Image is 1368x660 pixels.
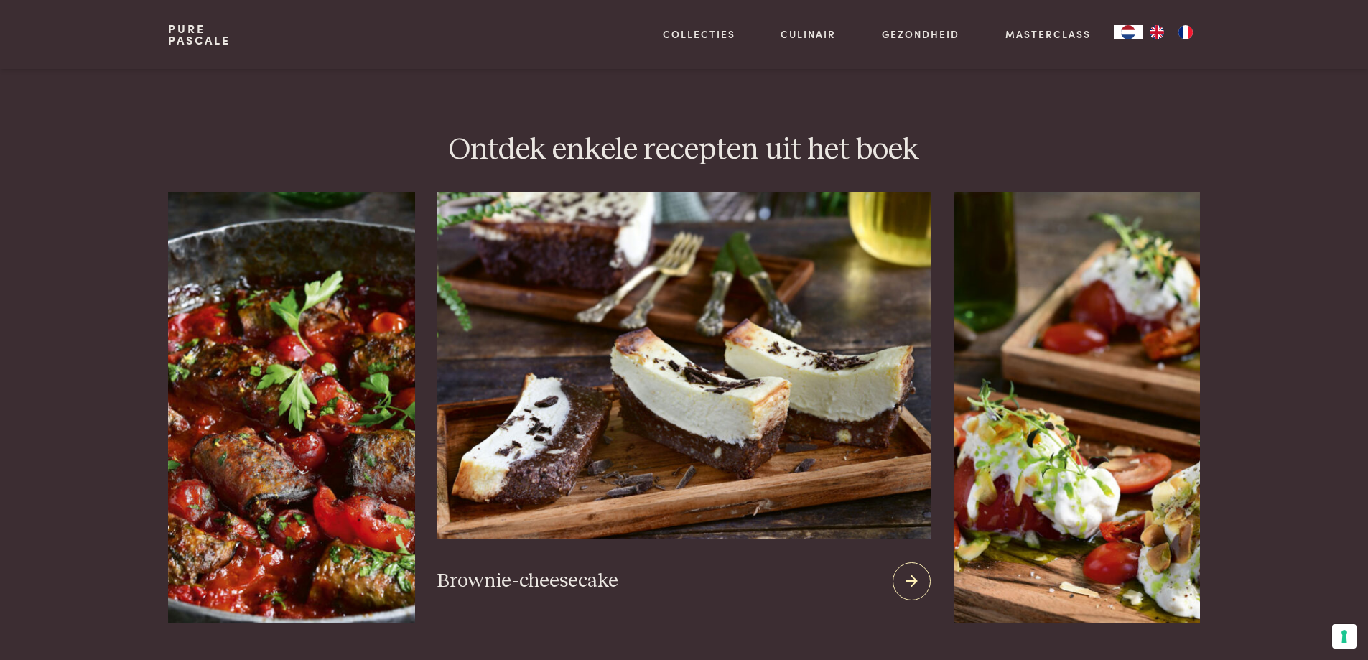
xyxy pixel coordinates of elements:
a: NL [1114,25,1143,39]
h3: Brownie-cheesecake [437,569,618,594]
ul: Language list [1143,25,1200,39]
h2: Ontdek enkele recepten uit het boek [168,131,1199,169]
a: Masterclass [1005,27,1091,42]
a: PurePascale [168,23,231,46]
a: Brownie-cheesecake Brownie-cheesecake [437,192,930,623]
aside: Language selected: Nederlands [1114,25,1200,39]
div: Language [1114,25,1143,39]
img: Brownie-cheesecake [437,192,930,539]
a: Collecties [663,27,735,42]
img: Gare gekoelde tomaat met stracciatella [954,192,1200,623]
a: Culinair [781,27,836,42]
a: EN [1143,25,1171,39]
img: Aubergine-gehaktrolletjes in tomatensaus [168,192,414,623]
button: Uw voorkeuren voor toestemming voor trackingtechnologieën [1332,624,1357,649]
a: FR [1171,25,1200,39]
a: Gezondheid [882,27,959,42]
